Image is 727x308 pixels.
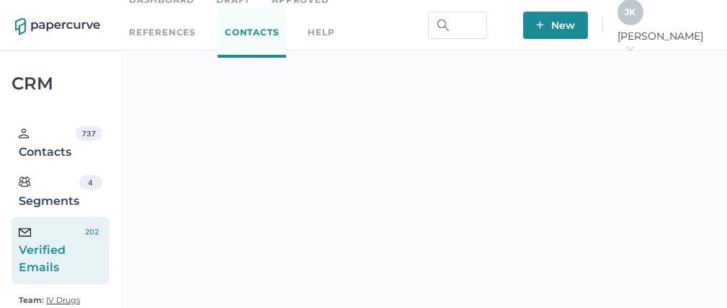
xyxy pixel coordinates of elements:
[617,30,712,56] span: [PERSON_NAME]
[625,43,635,53] i: arrow_right
[437,19,449,31] img: search.bf03fe8b.svg
[19,228,31,237] img: email-icon-black.c777dcea.svg
[536,21,544,29] img: plus-white.e19ec114.svg
[19,224,81,276] div: Verified Emails
[19,126,76,161] div: Contacts
[19,128,29,138] img: person.20a629c4.svg
[12,77,110,90] div: CRM
[218,8,286,58] a: Contacts
[46,295,80,305] span: IV Drugs
[81,224,103,239] div: 202
[428,12,487,39] input: Search Workspace
[19,175,79,210] div: Segments
[76,126,102,141] div: 737
[79,175,102,190] div: 4
[129,25,196,40] a: References
[536,12,575,39] span: New
[19,176,30,188] img: segments.b9481e3d.svg
[308,25,334,40] div: help
[625,6,635,17] span: J K
[15,18,100,35] img: papercurve-logo-colour.7244d18c.svg
[523,12,588,39] button: New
